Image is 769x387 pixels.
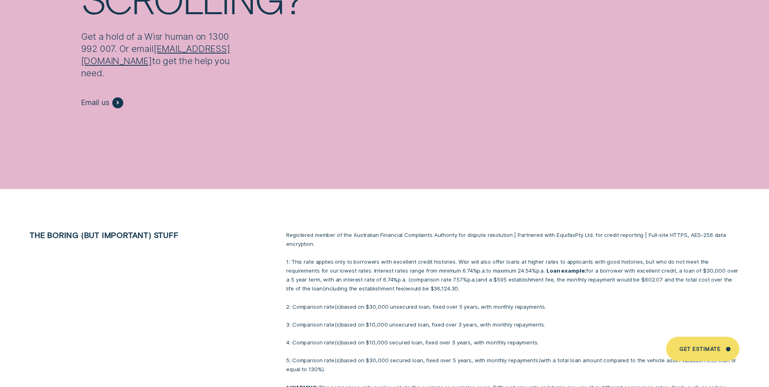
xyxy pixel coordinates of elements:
[477,267,486,274] span: p.a.
[334,303,336,310] span: (
[585,232,593,238] span: Ltd
[286,320,739,329] p: 3: Comparison rate s based on $10,000 unsecured loan, fixed over 3 years, with monthly repayments.
[322,366,324,372] span: )
[404,285,406,292] span: )
[398,276,406,283] span: Per Annum
[575,232,583,238] span: P T Y
[398,276,406,283] span: p.a.
[286,302,739,311] p: 2: Comparison rate s based on $30,000 unsecured loan, fixed over 5 years, with monthly repayments.
[286,230,739,248] p: Registered member of the Australian Financial Complaints Authority for dispute resolution | Partn...
[467,276,476,283] span: Per Annum
[81,43,230,66] a: [EMAIL_ADDRESS][DOMAIN_NAME]
[286,356,739,374] p: 5: Comparison rate s based on $30,000 secured loan, fixed over 5 years, with monthly repayments w...
[476,276,478,283] span: )
[334,321,336,328] span: (
[286,257,739,293] p: 1: This rate applies only to borrowers with excellent credit histories. Wisr will also offer loan...
[536,267,545,274] span: p.a.
[339,339,341,346] span: )
[339,321,341,328] span: )
[339,303,341,310] span: )
[575,232,583,238] span: Pty
[408,276,410,283] span: (
[339,357,341,363] span: )
[467,276,476,283] span: p.a.
[666,337,739,361] a: Get Estimate
[536,267,545,274] span: Per Annum
[81,97,123,108] a: Email us
[81,98,110,107] span: Email us
[546,267,586,274] strong: Loan example:
[477,267,486,274] span: Per Annum
[334,357,336,363] span: (
[585,232,593,238] span: L T D
[323,285,325,292] span: (
[81,31,242,80] p: Get a hold of a Wisr human on 1300 992 007. Or email to get the help you need.
[334,339,336,346] span: (
[25,230,231,240] h2: The boring (but important) stuff
[538,357,540,363] span: (
[286,338,739,347] p: 4: Comparison rate s based on $10,000 secured loan, fixed over 3 years, with monthly repayments.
